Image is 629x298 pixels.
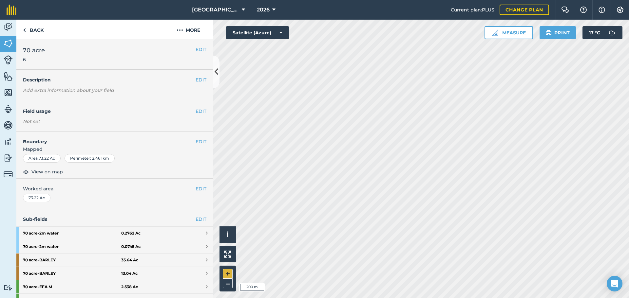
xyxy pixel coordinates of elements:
button: EDIT [196,76,206,83]
div: Perimeter : 2.461 km [65,154,115,163]
a: 70 acre-2m water0.0745 Ac [16,240,213,253]
button: + [223,269,233,279]
img: svg+xml;base64,PHN2ZyB4bWxucz0iaHR0cDovL3d3dy53My5vcmcvMjAwMC9zdmciIHdpZHRoPSIxOSIgaGVpZ2h0PSIyNC... [545,29,552,37]
h4: Sub-fields [16,216,213,223]
span: Worked area [23,185,206,192]
img: svg+xml;base64,PD94bWwgdmVyc2lvbj0iMS4wIiBlbmNvZGluZz0idXRmLTgiPz4KPCEtLSBHZW5lcmF0b3I6IEFkb2JlIE... [4,22,13,32]
img: Ruler icon [492,29,498,36]
img: svg+xml;base64,PD94bWwgdmVyc2lvbj0iMS4wIiBlbmNvZGluZz0idXRmLTgiPz4KPCEtLSBHZW5lcmF0b3I6IEFkb2JlIE... [4,153,13,163]
button: Measure [485,26,533,39]
img: svg+xml;base64,PHN2ZyB4bWxucz0iaHR0cDovL3d3dy53My5vcmcvMjAwMC9zdmciIHdpZHRoPSIxOCIgaGVpZ2h0PSIyNC... [23,168,29,176]
strong: 35.64 Ac [121,257,138,263]
span: 2026 [257,6,270,14]
span: i [227,230,229,238]
a: EDIT [196,216,206,223]
em: Add extra information about your field [23,87,114,93]
h4: Field usage [23,108,196,115]
strong: 70 acre - 2m water [23,227,121,240]
img: svg+xml;base64,PHN2ZyB4bWxucz0iaHR0cDovL3d3dy53My5vcmcvMjAwMC9zdmciIHdpZHRoPSIxNyIgaGVpZ2h0PSIxNy... [599,6,605,14]
strong: 2.538 Ac [121,284,138,289]
button: i [219,226,236,243]
strong: 70 acre - 2m water [23,240,121,253]
a: Change plan [500,5,549,15]
span: View on map [31,168,63,175]
span: 70 acre [23,46,45,55]
img: svg+xml;base64,PD94bWwgdmVyc2lvbj0iMS4wIiBlbmNvZGluZz0idXRmLTgiPz4KPCEtLSBHZW5lcmF0b3I6IEFkb2JlIE... [4,55,13,64]
img: Four arrows, one pointing top left, one top right, one bottom right and the last bottom left [224,251,231,258]
div: 73.22 Ac [23,194,50,202]
button: More [164,20,213,39]
h4: Description [23,76,206,83]
a: 70 acre-2m water0.2762 Ac [16,227,213,240]
img: svg+xml;base64,PHN2ZyB4bWxucz0iaHR0cDovL3d3dy53My5vcmcvMjAwMC9zdmciIHdpZHRoPSI5IiBoZWlnaHQ9IjI0Ii... [23,26,26,34]
button: – [223,279,233,288]
strong: 70 acre - BARLEY [23,254,121,267]
button: View on map [23,168,63,176]
span: Current plan : PLUS [451,6,494,13]
button: 17 °C [582,26,622,39]
img: fieldmargin Logo [7,5,16,15]
div: Not set [23,118,206,125]
img: svg+xml;base64,PD94bWwgdmVyc2lvbj0iMS4wIiBlbmNvZGluZz0idXRmLTgiPz4KPCEtLSBHZW5lcmF0b3I6IEFkb2JlIE... [4,170,13,179]
img: svg+xml;base64,PD94bWwgdmVyc2lvbj0iMS4wIiBlbmNvZGluZz0idXRmLTgiPz4KPCEtLSBHZW5lcmF0b3I6IEFkb2JlIE... [4,104,13,114]
img: svg+xml;base64,PHN2ZyB4bWxucz0iaHR0cDovL3d3dy53My5vcmcvMjAwMC9zdmciIHdpZHRoPSIyMCIgaGVpZ2h0PSIyNC... [177,26,183,34]
div: Open Intercom Messenger [607,276,622,291]
span: Mapped [16,146,213,153]
button: EDIT [196,46,206,53]
strong: 70 acre - EFA M [23,280,121,293]
a: 70 acre-BARLEY13.04 Ac [16,267,213,280]
span: [GEOGRAPHIC_DATA] [192,6,239,14]
a: Back [16,20,50,39]
strong: 0.0745 Ac [121,244,141,249]
img: svg+xml;base64,PHN2ZyB4bWxucz0iaHR0cDovL3d3dy53My5vcmcvMjAwMC9zdmciIHdpZHRoPSI1NiIgaGVpZ2h0PSI2MC... [4,71,13,81]
button: Satellite (Azure) [226,26,289,39]
div: Area : 73.22 Ac [23,154,61,163]
img: svg+xml;base64,PD94bWwgdmVyc2lvbj0iMS4wIiBlbmNvZGluZz0idXRmLTgiPz4KPCEtLSBHZW5lcmF0b3I6IEFkb2JlIE... [605,26,619,39]
img: svg+xml;base64,PHN2ZyB4bWxucz0iaHR0cDovL3d3dy53My5vcmcvMjAwMC9zdmciIHdpZHRoPSI1NiIgaGVpZ2h0PSI2MC... [4,39,13,48]
h4: Boundary [16,131,196,145]
img: svg+xml;base64,PHN2ZyB4bWxucz0iaHR0cDovL3d3dy53My5vcmcvMjAwMC9zdmciIHdpZHRoPSI1NiIgaGVpZ2h0PSI2MC... [4,88,13,97]
img: A cog icon [616,7,624,13]
strong: 13.04 Ac [121,271,138,276]
span: 6 [23,56,45,63]
strong: 0.2762 Ac [121,231,141,236]
a: 70 acre-BARLEY35.64 Ac [16,254,213,267]
img: svg+xml;base64,PD94bWwgdmVyc2lvbj0iMS4wIiBlbmNvZGluZz0idXRmLTgiPz4KPCEtLSBHZW5lcmF0b3I6IEFkb2JlIE... [4,137,13,147]
button: EDIT [196,138,206,145]
img: svg+xml;base64,PD94bWwgdmVyc2lvbj0iMS4wIiBlbmNvZGluZz0idXRmLTgiPz4KPCEtLSBHZW5lcmF0b3I6IEFkb2JlIE... [4,285,13,291]
button: EDIT [196,108,206,115]
a: 70 acre-EFA M2.538 Ac [16,280,213,293]
img: Two speech bubbles overlapping with the left bubble in the forefront [561,7,569,13]
img: A question mark icon [580,7,587,13]
img: svg+xml;base64,PD94bWwgdmVyc2lvbj0iMS4wIiBlbmNvZGluZz0idXRmLTgiPz4KPCEtLSBHZW5lcmF0b3I6IEFkb2JlIE... [4,120,13,130]
button: Print [540,26,576,39]
button: EDIT [196,185,206,192]
strong: 70 acre - BARLEY [23,267,121,280]
span: 17 ° C [589,26,600,39]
